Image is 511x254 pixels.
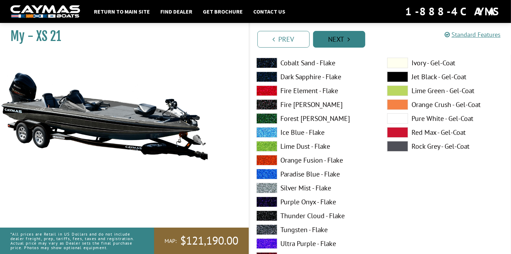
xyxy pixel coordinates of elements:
label: Orange Fusion - Flake [256,155,373,165]
label: Silver Mist - Flake [256,183,373,193]
label: Fire Element - Flake [256,85,373,96]
label: Purple Onyx - Flake [256,197,373,207]
label: Thunder Cloud - Flake [256,211,373,221]
span: MAP: [165,237,177,245]
h1: My - XS 21 [10,28,231,44]
label: Lime Green - Gel-Coat [387,85,504,96]
a: Find Dealer [157,7,196,16]
a: Next [313,31,365,48]
label: Ice Blue - Flake [256,127,373,138]
span: $121,190.00 [180,233,238,248]
label: Fire [PERSON_NAME] [256,99,373,110]
label: Pure White - Gel-Coat [387,113,504,124]
label: Ultra Purple - Flake [256,238,373,249]
label: Orange Crush - Gel-Coat [387,99,504,110]
label: Red Max - Gel-Coat [387,127,504,138]
label: Ivory - Gel-Coat [387,58,504,68]
a: Contact Us [250,7,289,16]
a: Standard Features [445,31,501,39]
label: Paradise Blue - Flake [256,169,373,179]
label: Rock Grey - Gel-Coat [387,141,504,151]
img: white-logo-c9c8dbefe5ff5ceceb0f0178aa75bf4bb51f6bca0971e226c86eb53dfe498488.png [10,5,80,18]
a: Prev [257,31,310,48]
div: 1-888-4CAYMAS [405,4,501,19]
a: Return to main site [90,7,153,16]
label: Forest [PERSON_NAME] [256,113,373,124]
label: Jet Black - Gel-Coat [387,72,504,82]
label: Dark Sapphire - Flake [256,72,373,82]
label: Cobalt Sand - Flake [256,58,373,68]
p: *All prices are Retail in US Dollars and do not include dealer freight, prep, tariffs, fees, taxe... [10,228,138,254]
label: Lime Dust - Flake [256,141,373,151]
a: Get Brochure [199,7,246,16]
label: Tungsten - Flake [256,224,373,235]
a: MAP:$121,190.00 [154,228,249,254]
